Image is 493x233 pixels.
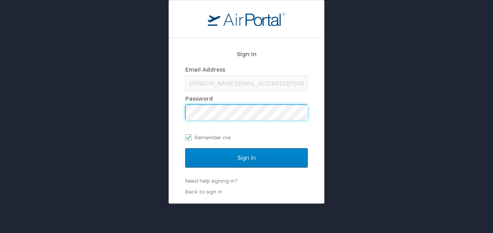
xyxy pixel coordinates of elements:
[185,148,308,168] input: Sign In
[208,12,285,26] img: logo
[185,178,237,184] a: Need help signing in?
[185,188,222,195] a: Back to sign in
[185,50,308,58] h2: Sign In
[185,66,225,73] label: Email Address
[185,132,308,143] label: Remember me
[185,95,213,102] label: Password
